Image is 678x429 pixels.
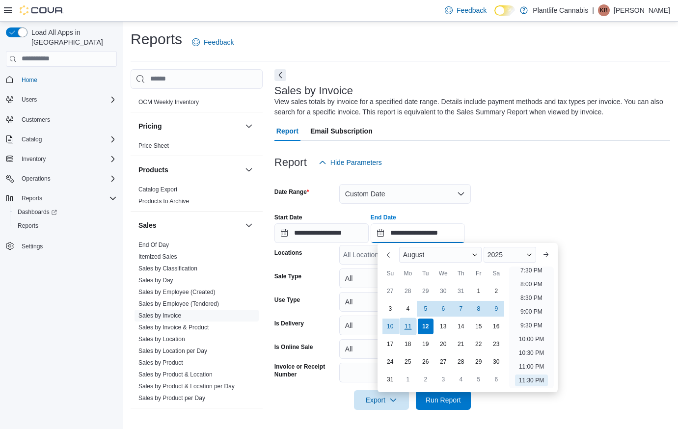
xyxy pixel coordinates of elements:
[426,395,461,405] span: Run Report
[400,372,416,387] div: day-1
[418,283,434,299] div: day-29
[471,283,487,299] div: day-1
[138,253,177,260] a: Itemized Sales
[6,69,117,279] nav: Complex example
[382,372,398,387] div: day-31
[382,283,398,299] div: day-27
[310,121,373,141] span: Email Subscription
[400,266,416,281] div: Mo
[138,348,207,354] a: Sales by Location per Day
[453,266,469,281] div: Th
[14,220,42,232] a: Reports
[18,94,117,106] span: Users
[488,251,503,259] span: 2025
[418,266,434,281] div: Tu
[18,74,117,86] span: Home
[22,76,37,84] span: Home
[516,320,546,331] li: 9:30 PM
[18,134,46,145] button: Catalog
[138,165,241,175] button: Products
[274,157,307,168] h3: Report
[138,288,216,296] span: Sales by Employee (Created)
[138,395,205,402] a: Sales by Product per Day
[18,134,117,145] span: Catalog
[274,272,301,280] label: Sale Type
[138,382,235,390] span: Sales by Product & Location per Day
[138,324,209,331] a: Sales by Invoice & Product
[138,323,209,331] span: Sales by Invoice & Product
[243,219,255,231] button: Sales
[516,265,546,276] li: 7:30 PM
[382,301,398,317] div: day-3
[20,5,64,15] img: Cova
[435,283,451,299] div: day-30
[330,158,382,167] span: Hide Parameters
[315,153,386,172] button: Hide Parameters
[18,153,117,165] span: Inventory
[2,152,121,166] button: Inventory
[18,241,47,252] a: Settings
[600,4,608,16] span: KB
[22,116,50,124] span: Customers
[274,343,313,351] label: Is Online Sale
[418,336,434,352] div: day-19
[138,336,185,343] a: Sales by Location
[243,164,255,176] button: Products
[131,184,263,211] div: Products
[18,153,50,165] button: Inventory
[138,300,219,307] a: Sales by Employee (Tendered)
[14,220,117,232] span: Reports
[138,98,199,106] span: OCM Weekly Inventory
[538,247,554,263] button: Next month
[138,265,197,272] span: Sales by Classification
[488,283,504,299] div: day-2
[453,283,469,299] div: day-31
[27,27,117,47] span: Load All Apps in [GEOGRAPHIC_DATA]
[18,173,117,185] span: Operations
[400,301,416,317] div: day-4
[515,375,548,386] li: 11:30 PM
[515,347,548,359] li: 10:30 PM
[10,219,121,233] button: Reports
[22,175,51,183] span: Operations
[138,186,177,193] span: Catalog Export
[453,336,469,352] div: day-21
[592,4,594,16] p: |
[138,197,189,205] span: Products to Archive
[138,220,241,230] button: Sales
[22,135,42,143] span: Catalog
[339,292,471,312] button: All
[488,336,504,352] div: day-23
[471,336,487,352] div: day-22
[488,301,504,317] div: day-9
[131,29,182,49] h1: Reports
[274,223,369,243] input: Press the down key to open a popover containing a calendar.
[2,172,121,186] button: Operations
[138,289,216,295] a: Sales by Employee (Created)
[18,192,117,204] span: Reports
[488,266,504,281] div: Sa
[138,241,169,248] a: End Of Day
[453,354,469,370] div: day-28
[516,292,546,304] li: 8:30 PM
[339,184,471,204] button: Custom Date
[381,282,505,388] div: August, 2025
[18,114,54,126] a: Customers
[188,32,238,52] a: Feedback
[488,319,504,334] div: day-16
[441,0,490,20] a: Feedback
[471,372,487,387] div: day-5
[400,354,416,370] div: day-25
[435,266,451,281] div: We
[274,296,300,304] label: Use Type
[399,318,416,335] div: day-11
[138,121,162,131] h3: Pricing
[418,354,434,370] div: day-26
[276,121,298,141] span: Report
[18,240,117,252] span: Settings
[453,319,469,334] div: day-14
[18,173,54,185] button: Operations
[416,390,471,410] button: Run Report
[471,354,487,370] div: day-29
[138,276,173,284] span: Sales by Day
